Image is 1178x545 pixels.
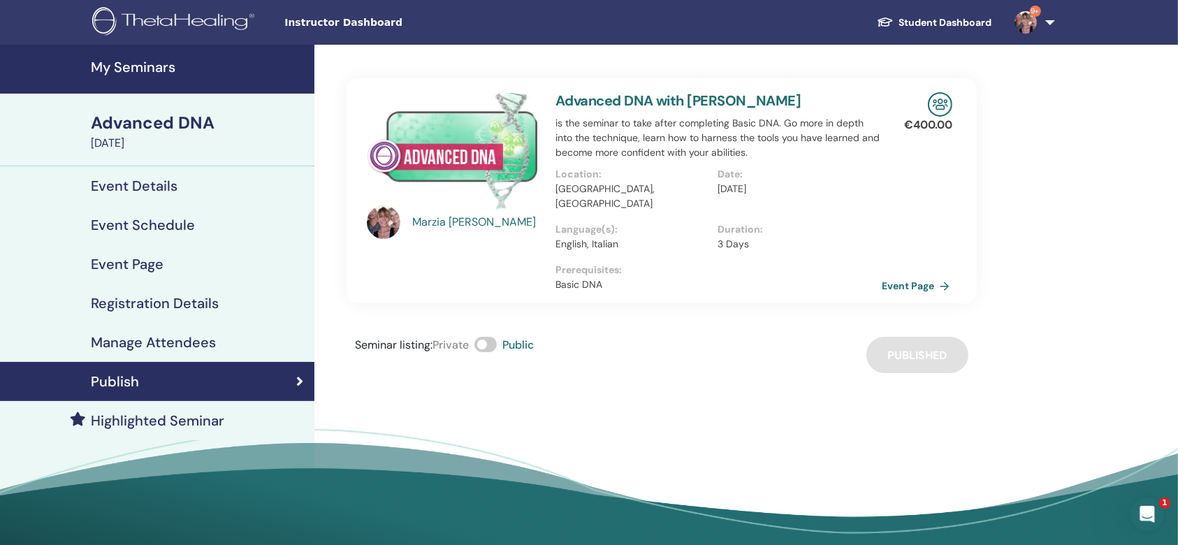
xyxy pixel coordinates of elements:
img: graduation-cap-white.svg [877,16,894,28]
p: [GEOGRAPHIC_DATA], [GEOGRAPHIC_DATA] [555,182,709,211]
p: Basic DNA [555,277,880,292]
p: English, Italian [555,237,709,252]
p: is the seminar to take after completing Basic DNA. Go more in depth into the technique, learn how... [555,116,880,160]
h4: Event Schedule [91,217,195,233]
h4: My Seminars [91,59,306,75]
span: Private [432,337,469,352]
a: Advanced DNA with [PERSON_NAME] [555,92,801,110]
a: Advanced DNA[DATE] [82,111,314,152]
div: [DATE] [91,135,306,152]
p: [DATE] [718,182,871,196]
p: 3 Days [718,237,871,252]
span: Public [502,337,534,352]
div: Advanced DNA [91,111,306,135]
img: Advanced DNA [367,92,539,210]
p: Date : [718,167,871,182]
span: 9+ [1030,6,1041,17]
iframe: Intercom live chat [1130,497,1164,531]
p: Location : [555,167,709,182]
p: Prerequisites : [555,263,880,277]
h4: Event Page [91,256,163,272]
img: logo.png [92,7,259,38]
a: Event Page [882,275,955,296]
h4: Publish [91,373,139,390]
a: Student Dashboard [866,10,1003,36]
img: default.jpg [1015,11,1037,34]
p: € 400.00 [904,117,952,133]
img: In-Person Seminar [928,92,952,117]
span: 1 [1159,497,1170,509]
a: Marzia [PERSON_NAME] [413,214,542,231]
p: Duration : [718,222,871,237]
span: Seminar listing : [355,337,432,352]
h4: Highlighted Seminar [91,412,224,429]
h4: Registration Details [91,295,219,312]
span: Instructor Dashboard [284,15,494,30]
p: Language(s) : [555,222,709,237]
h4: Manage Attendees [91,334,216,351]
img: default.jpg [367,205,400,239]
h4: Event Details [91,177,177,194]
